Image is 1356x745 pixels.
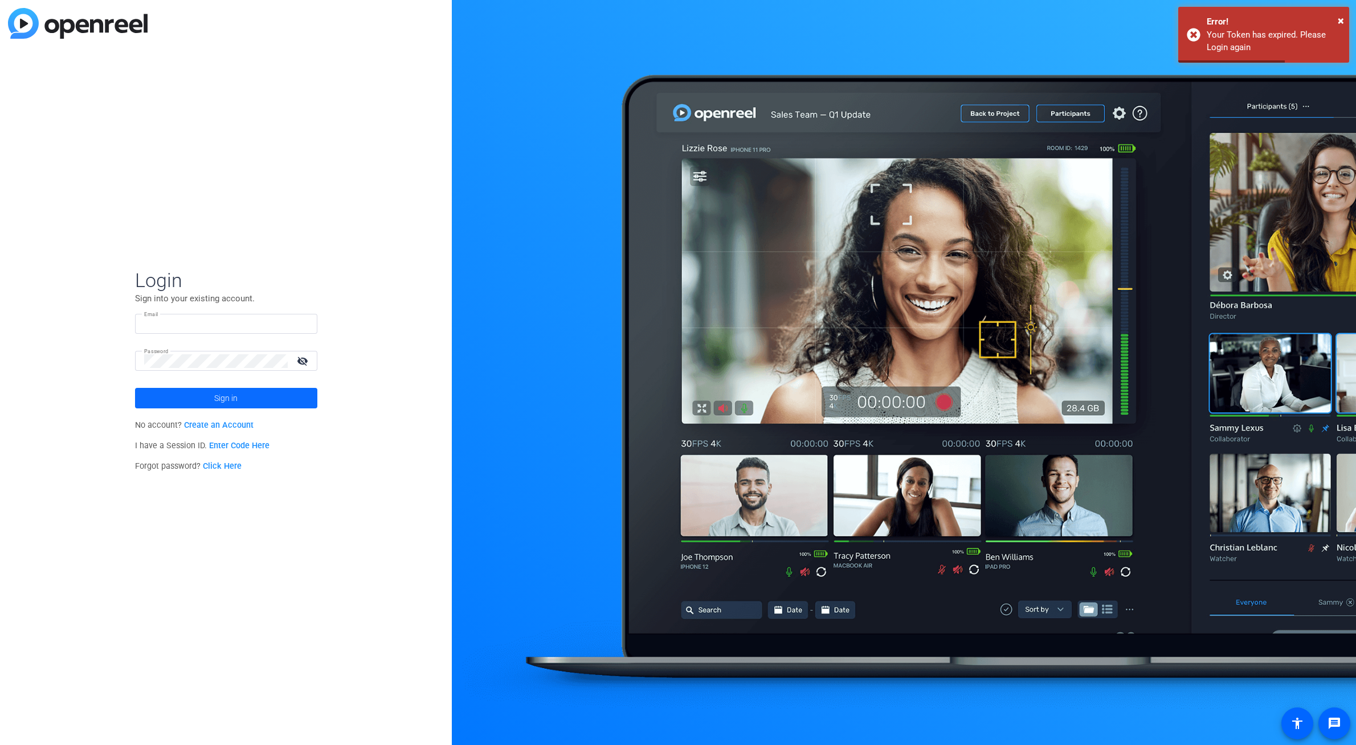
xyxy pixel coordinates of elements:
[203,461,242,471] a: Click Here
[135,461,242,471] span: Forgot password?
[1338,12,1344,29] button: Close
[209,441,269,451] a: Enter Code Here
[1207,28,1341,54] div: Your Token has expired. Please Login again
[135,292,317,305] p: Sign into your existing account.
[214,384,238,412] span: Sign in
[184,420,254,430] a: Create an Account
[1207,15,1341,28] div: Error!
[135,268,317,292] span: Login
[1338,14,1344,27] span: ×
[144,311,158,317] mat-label: Email
[1290,717,1304,730] mat-icon: accessibility
[144,348,169,354] mat-label: Password
[144,317,308,331] input: Enter Email Address
[135,388,317,408] button: Sign in
[135,441,270,451] span: I have a Session ID.
[290,353,317,369] mat-icon: visibility_off
[135,420,254,430] span: No account?
[8,8,148,39] img: blue-gradient.svg
[1328,717,1341,730] mat-icon: message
